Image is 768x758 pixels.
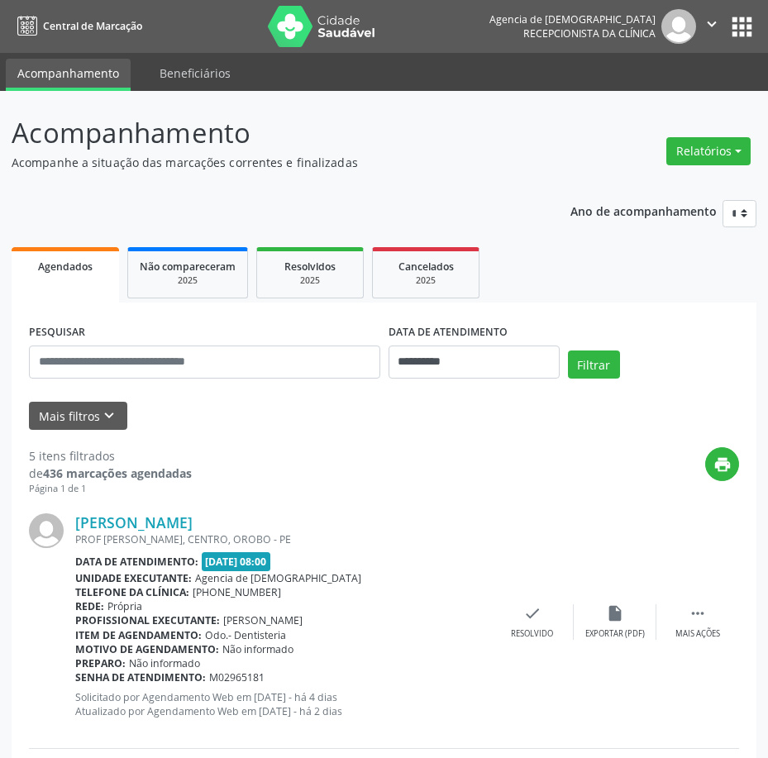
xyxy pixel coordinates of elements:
[75,670,206,684] b: Senha de atendimento:
[269,274,351,287] div: 2025
[29,513,64,548] img: img
[107,599,142,613] span: Própria
[12,112,533,154] p: Acompanhamento
[29,447,192,465] div: 5 itens filtrados
[75,690,491,718] p: Solicitado por Agendamento Web em [DATE] - há 4 dias Atualizado por Agendamento Web em [DATE] - h...
[75,585,189,599] b: Telefone da clínica:
[675,628,720,640] div: Mais ações
[43,465,192,481] strong: 436 marcações agendadas
[568,350,620,379] button: Filtrar
[29,402,127,431] button: Mais filtroskeyboard_arrow_down
[75,613,220,627] b: Profissional executante:
[703,15,721,33] i: 
[489,12,656,26] div: Agencia de [DEMOGRAPHIC_DATA]
[6,59,131,91] a: Acompanhamento
[696,9,727,44] button: 
[202,552,271,571] span: [DATE] 08:00
[43,19,142,33] span: Central de Marcação
[12,12,142,40] a: Central de Marcação
[570,200,717,221] p: Ano de acompanhamento
[284,260,336,274] span: Resolvidos
[511,628,553,640] div: Resolvido
[727,12,756,41] button: apps
[713,455,732,474] i: print
[29,465,192,482] div: de
[100,407,118,425] i: keyboard_arrow_down
[75,642,219,656] b: Motivo de agendamento:
[75,555,198,569] b: Data de atendimento:
[523,604,541,622] i: check
[222,642,293,656] span: Não informado
[75,656,126,670] b: Preparo:
[75,628,202,642] b: Item de agendamento:
[205,628,286,642] span: Odo.- Dentisteria
[223,613,303,627] span: [PERSON_NAME]
[606,604,624,622] i: insert_drive_file
[29,482,192,496] div: Página 1 de 1
[140,274,236,287] div: 2025
[29,320,85,346] label: PESQUISAR
[148,59,242,88] a: Beneficiários
[75,599,104,613] b: Rede:
[195,571,361,585] span: Agencia de [DEMOGRAPHIC_DATA]
[75,513,193,532] a: [PERSON_NAME]
[666,137,751,165] button: Relatórios
[384,274,467,287] div: 2025
[75,532,491,546] div: PROF [PERSON_NAME], CENTRO, OROBO - PE
[209,670,265,684] span: M02965181
[389,320,508,346] label: DATA DE ATENDIMENTO
[523,26,656,41] span: Recepcionista da clínica
[140,260,236,274] span: Não compareceram
[193,585,281,599] span: [PHONE_NUMBER]
[129,656,200,670] span: Não informado
[75,571,192,585] b: Unidade executante:
[661,9,696,44] img: img
[689,604,707,622] i: 
[38,260,93,274] span: Agendados
[705,447,739,481] button: print
[585,628,645,640] div: Exportar (PDF)
[398,260,454,274] span: Cancelados
[12,154,533,171] p: Acompanhe a situação das marcações correntes e finalizadas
